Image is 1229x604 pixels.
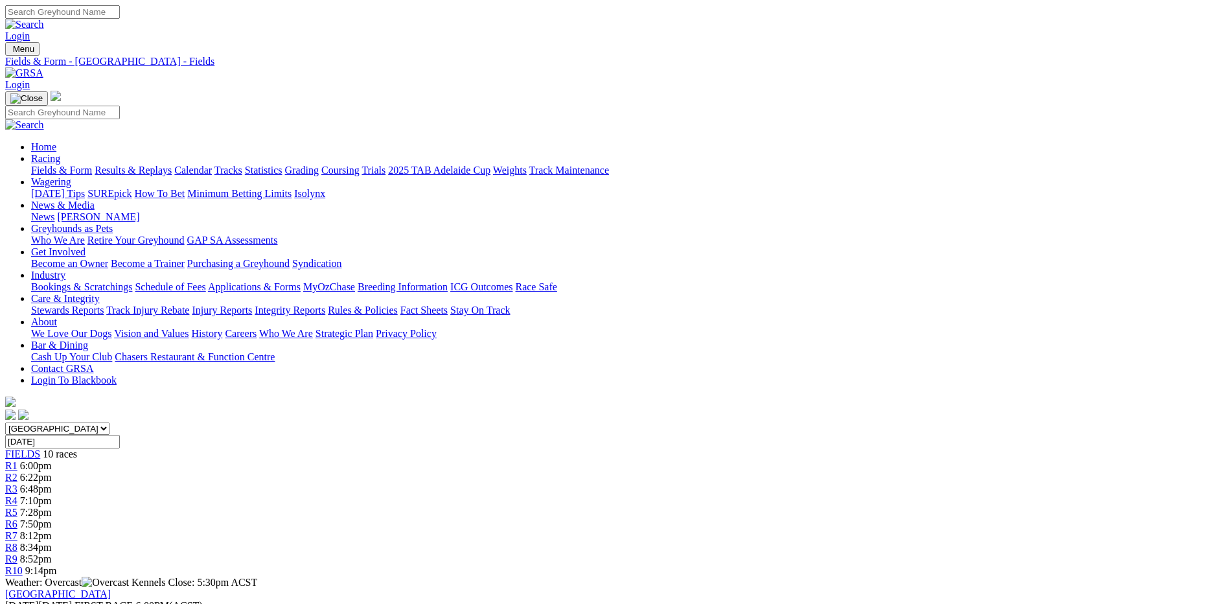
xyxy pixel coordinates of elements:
[5,518,17,529] a: R6
[31,351,1224,363] div: Bar & Dining
[31,340,88,351] a: Bar & Dining
[18,410,29,420] img: twitter.svg
[31,211,1224,223] div: News & Media
[5,448,40,459] span: FIELDS
[87,235,185,246] a: Retire Your Greyhound
[95,165,172,176] a: Results & Replays
[20,542,52,553] span: 8:34pm
[328,305,398,316] a: Rules & Policies
[5,588,111,599] a: [GEOGRAPHIC_DATA]
[31,176,71,187] a: Wagering
[31,281,1224,293] div: Industry
[25,565,57,576] span: 9:14pm
[5,435,120,448] input: Select date
[20,483,52,494] span: 6:48pm
[225,328,257,339] a: Careers
[208,281,301,292] a: Applications & Forms
[5,542,17,553] a: R8
[31,165,1224,176] div: Racing
[20,495,52,506] span: 7:10pm
[31,281,132,292] a: Bookings & Scratchings
[5,67,43,79] img: GRSA
[135,188,185,199] a: How To Bet
[5,42,40,56] button: Toggle navigation
[135,281,205,292] a: Schedule of Fees
[31,316,57,327] a: About
[31,141,56,152] a: Home
[31,188,1224,200] div: Wagering
[515,281,557,292] a: Race Safe
[114,328,189,339] a: Vision and Values
[303,281,355,292] a: MyOzChase
[5,5,120,19] input: Search
[31,305,1224,316] div: Care & Integrity
[174,165,212,176] a: Calendar
[20,460,52,471] span: 6:00pm
[31,200,95,211] a: News & Media
[31,363,93,374] a: Contact GRSA
[255,305,325,316] a: Integrity Reports
[115,351,275,362] a: Chasers Restaurant & Function Centre
[5,577,132,588] span: Weather: Overcast
[31,293,100,304] a: Care & Integrity
[5,397,16,407] img: logo-grsa-white.png
[106,305,189,316] a: Track Injury Rebate
[13,44,34,54] span: Menu
[82,577,129,588] img: Overcast
[20,518,52,529] span: 7:50pm
[132,577,257,588] span: Kennels Close: 5:30pm ACST
[5,553,17,564] span: R9
[31,235,1224,246] div: Greyhounds as Pets
[20,472,52,483] span: 6:22pm
[316,328,373,339] a: Strategic Plan
[57,211,139,222] a: [PERSON_NAME]
[31,258,108,269] a: Become an Owner
[358,281,448,292] a: Breeding Information
[5,119,44,131] img: Search
[31,305,104,316] a: Stewards Reports
[51,91,61,101] img: logo-grsa-white.png
[87,188,132,199] a: SUREpick
[245,165,282,176] a: Statistics
[187,188,292,199] a: Minimum Betting Limits
[5,460,17,471] span: R1
[5,495,17,506] a: R4
[192,305,252,316] a: Injury Reports
[321,165,360,176] a: Coursing
[214,165,242,176] a: Tracks
[187,235,278,246] a: GAP SA Assessments
[5,565,23,576] a: R10
[5,410,16,420] img: facebook.svg
[5,472,17,483] a: R2
[31,258,1224,270] div: Get Involved
[529,165,609,176] a: Track Maintenance
[31,375,117,386] a: Login To Blackbook
[259,328,313,339] a: Who We Are
[5,483,17,494] span: R3
[31,235,85,246] a: Who We Are
[5,91,48,106] button: Toggle navigation
[187,258,290,269] a: Purchasing a Greyhound
[20,530,52,541] span: 8:12pm
[388,165,490,176] a: 2025 TAB Adelaide Cup
[5,530,17,541] a: R7
[31,211,54,222] a: News
[31,270,65,281] a: Industry
[5,106,120,119] input: Search
[31,328,1224,340] div: About
[5,507,17,518] a: R5
[31,223,113,234] a: Greyhounds as Pets
[31,188,85,199] a: [DATE] Tips
[376,328,437,339] a: Privacy Policy
[285,165,319,176] a: Grading
[20,553,52,564] span: 8:52pm
[450,305,510,316] a: Stay On Track
[31,246,86,257] a: Get Involved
